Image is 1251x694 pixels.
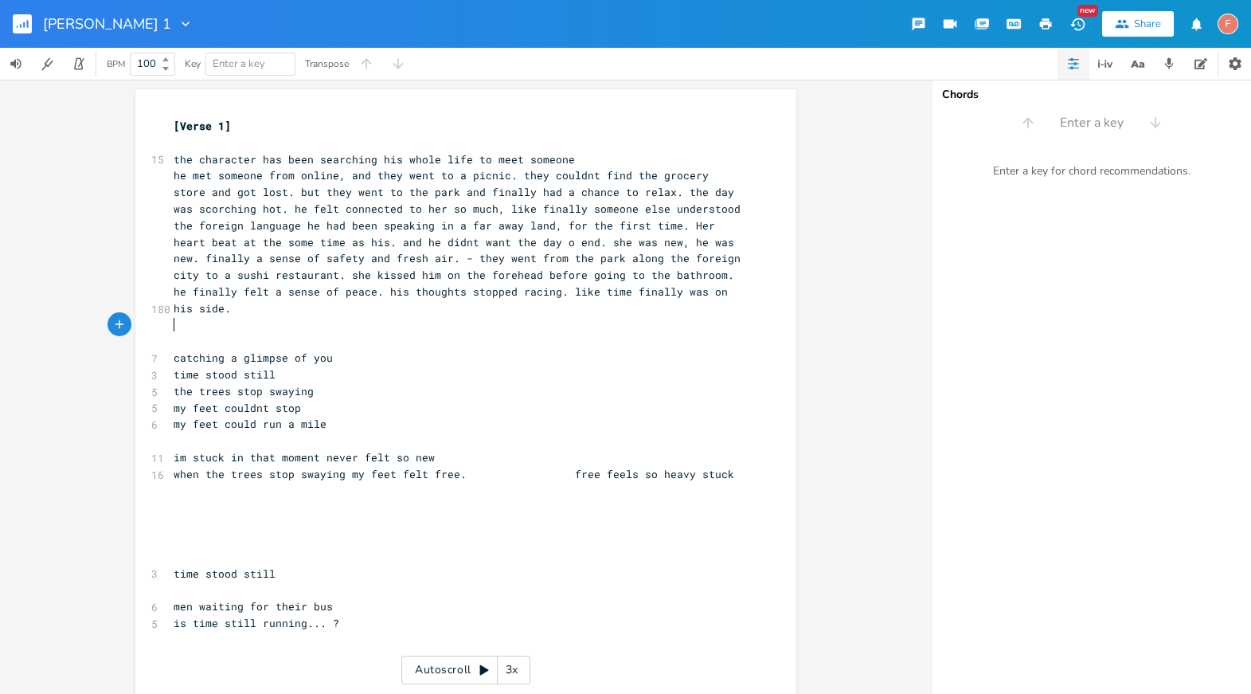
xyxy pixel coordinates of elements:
[498,656,526,684] div: 3x
[1102,11,1174,37] button: Share
[305,59,349,69] div: Transpose
[174,616,339,630] span: is time still running... ?
[174,351,333,365] span: catching a glimpse of you
[1060,114,1124,132] span: Enter a key
[1218,14,1238,34] div: fuzzyip
[401,656,530,684] div: Autoscroll
[174,450,435,465] span: im stuck in that moment never felt so new
[1218,6,1238,42] button: F
[174,152,575,167] span: the character has been searching his whole life to meet someone
[174,119,231,133] span: [Verse 1]
[43,17,171,31] span: [PERSON_NAME] 1
[174,467,734,481] span: when the trees stop swaying my feet felt free. free feels so heavy stuck
[932,155,1251,188] div: Enter a key for chord recommendations.
[174,401,301,415] span: my feet couldnt stop
[1134,17,1161,31] div: Share
[1077,5,1098,17] div: New
[1061,10,1093,38] button: New
[942,89,1241,100] div: Chords
[174,367,276,382] span: time stood still
[174,599,333,614] span: men waiting for their bus
[174,417,326,431] span: my feet could run a mile
[174,384,314,398] span: the trees stop swaying
[213,57,265,71] span: Enter a key
[107,60,125,69] div: BPM
[174,168,747,315] span: he met someone from online, and they went to a picnic. they couldnt find the grocery store and go...
[185,59,201,69] div: Key
[174,567,276,581] span: time stood still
